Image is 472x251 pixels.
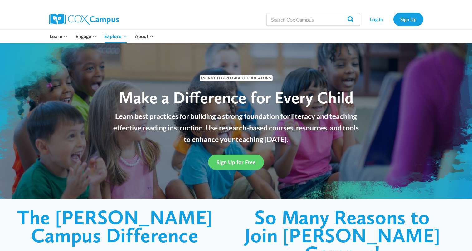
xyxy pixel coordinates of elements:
[363,13,423,26] nav: Secondary Navigation
[135,32,153,40] span: About
[266,13,360,26] input: Search Cox Campus
[363,13,390,26] a: Log In
[393,13,423,26] a: Sign Up
[50,32,67,40] span: Learn
[17,205,212,247] span: The [PERSON_NAME] Campus Difference
[49,14,119,25] img: Cox Campus
[200,75,273,81] span: Infant to 3rd Grade Educators
[46,30,158,43] nav: Primary Navigation
[110,111,363,145] p: Learn best practices for building a strong foundation for literacy and teaching effective reading...
[119,88,353,107] span: Make a Difference for Every Child
[208,155,264,170] a: Sign Up for Free
[104,32,127,40] span: Explore
[217,159,255,165] span: Sign Up for Free
[75,32,96,40] span: Engage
